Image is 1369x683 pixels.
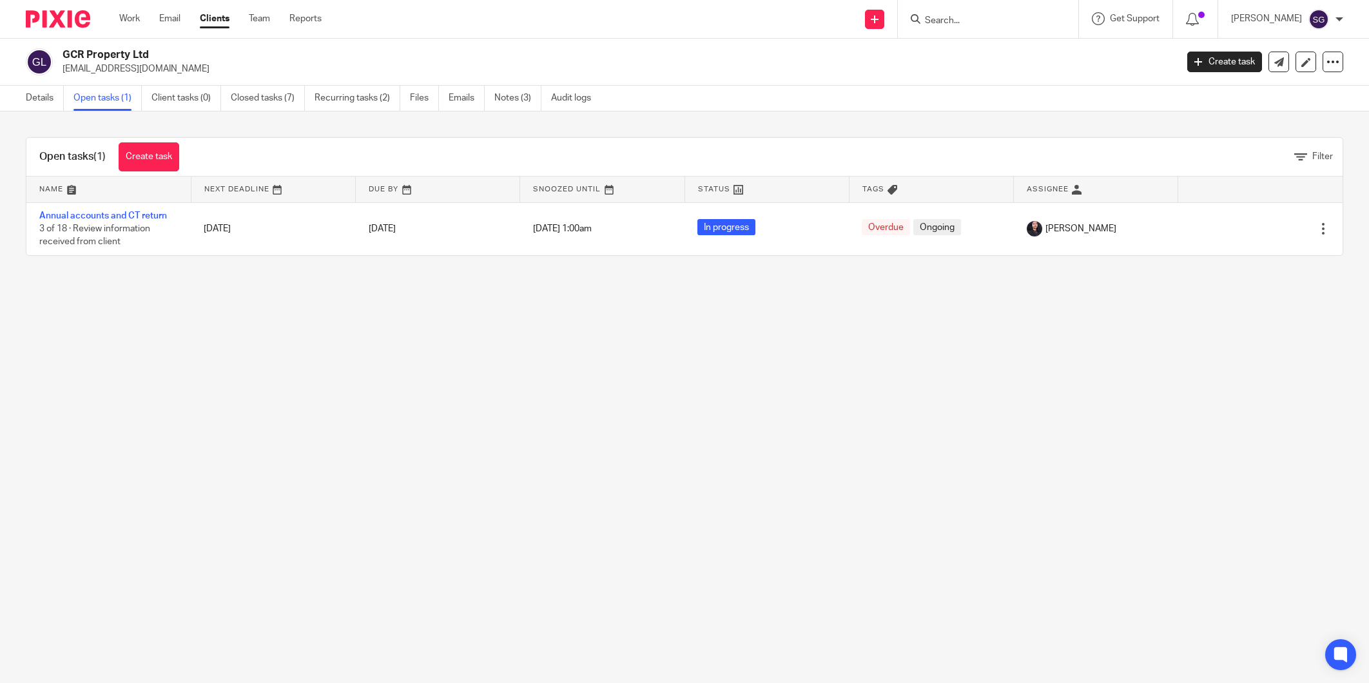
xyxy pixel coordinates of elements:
span: (1) [93,151,106,162]
img: svg%3E [1308,9,1329,30]
img: svg%3E [26,48,53,75]
a: Clients [200,12,229,25]
span: Filter [1312,152,1333,161]
a: Files [410,86,439,111]
input: Search [924,15,1040,27]
p: [PERSON_NAME] [1231,12,1302,25]
a: Client tasks (0) [151,86,221,111]
span: Ongoing [913,219,961,235]
a: Details [26,86,64,111]
a: Create task [119,142,179,171]
a: Notes (3) [494,86,541,111]
a: Create task [1187,52,1262,72]
a: Team [249,12,270,25]
span: Overdue [862,219,910,235]
p: [EMAIL_ADDRESS][DOMAIN_NAME] [63,63,1168,75]
a: Audit logs [551,86,601,111]
a: Annual accounts and CT return [39,211,167,220]
span: Snoozed Until [533,186,601,193]
span: Get Support [1110,14,1160,23]
h2: GCR Property Ltd [63,48,947,62]
img: MicrosoftTeams-image.jfif [1027,221,1042,236]
a: Reports [289,12,322,25]
span: Status [698,186,730,193]
h1: Open tasks [39,150,106,164]
img: Pixie [26,10,90,28]
span: In progress [697,219,755,235]
a: Recurring tasks (2) [315,86,400,111]
span: Tags [862,186,884,193]
span: 3 of 18 · Review information received from client [39,224,150,247]
a: Closed tasks (7) [231,86,305,111]
span: [DATE] 1:00am [533,224,592,233]
a: Emails [449,86,485,111]
a: Open tasks (1) [73,86,142,111]
a: Work [119,12,140,25]
span: [PERSON_NAME] [1045,222,1116,235]
span: [DATE] [369,224,396,233]
a: Email [159,12,180,25]
td: [DATE] [191,202,355,255]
